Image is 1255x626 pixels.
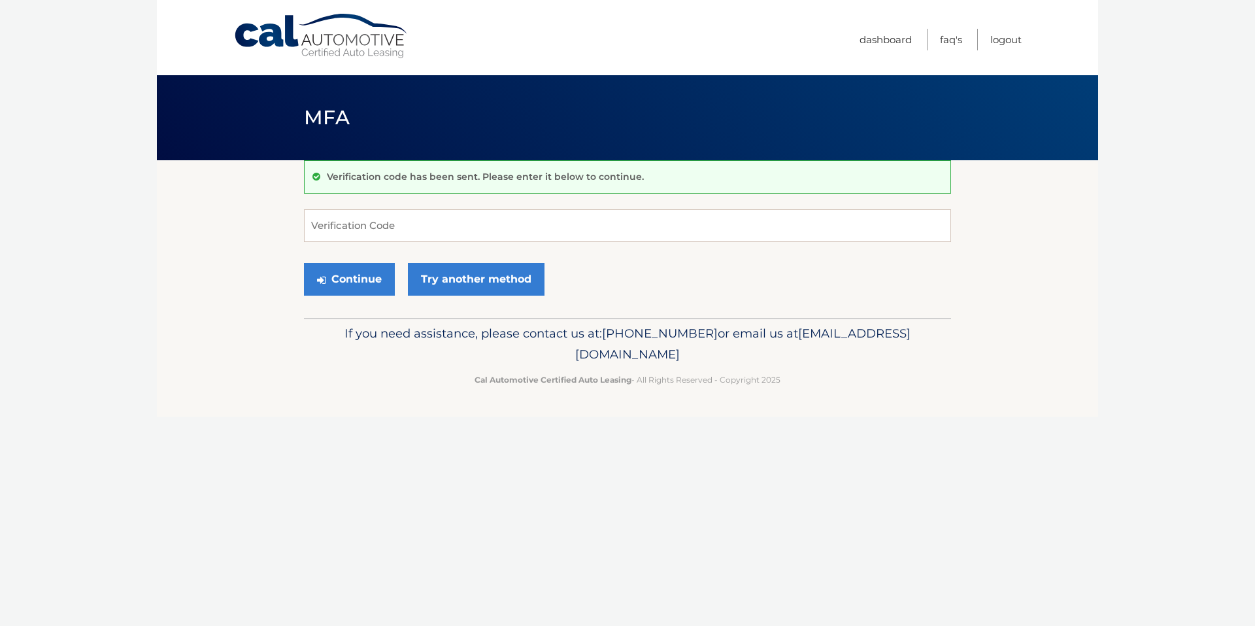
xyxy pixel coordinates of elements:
span: [EMAIL_ADDRESS][DOMAIN_NAME] [575,326,911,362]
a: Dashboard [860,29,912,50]
a: FAQ's [940,29,962,50]
a: Try another method [408,263,544,296]
p: Verification code has been sent. Please enter it below to continue. [327,171,644,183]
p: - All Rights Reserved - Copyright 2025 [312,373,943,387]
button: Continue [304,263,395,296]
span: MFA [304,105,350,130]
p: If you need assistance, please contact us at: or email us at [312,323,943,365]
a: Logout [990,29,1022,50]
strong: Cal Automotive Certified Auto Leasing [475,375,631,385]
span: [PHONE_NUMBER] [602,326,718,341]
input: Verification Code [304,209,951,242]
a: Cal Automotive [233,13,410,60]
